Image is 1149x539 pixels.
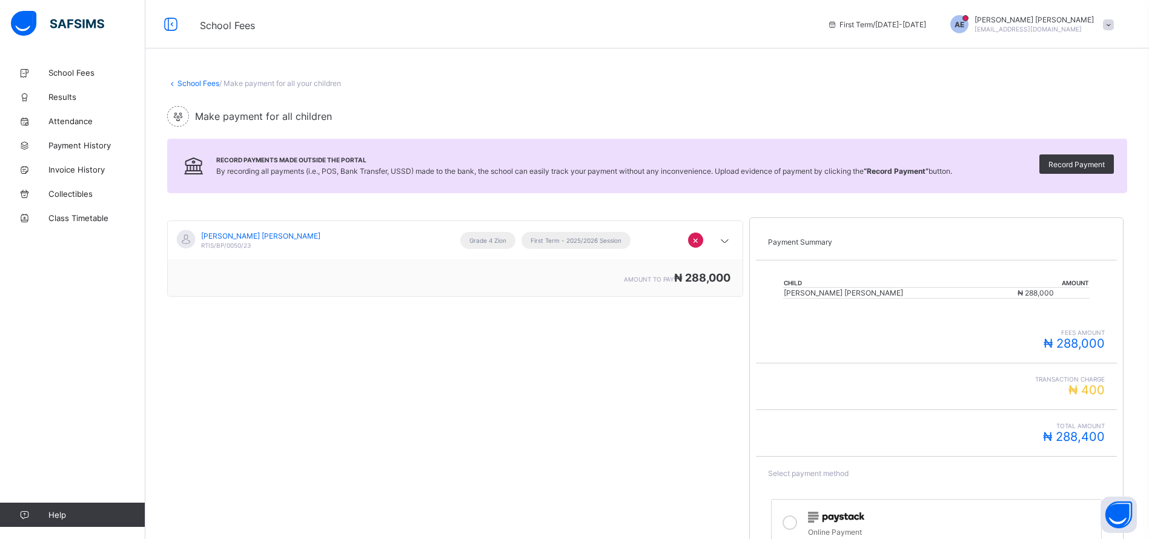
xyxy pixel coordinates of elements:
span: [EMAIL_ADDRESS][DOMAIN_NAME] [975,25,1082,33]
span: Help [48,510,145,520]
span: ₦ 288,000 [1044,336,1105,351]
span: Payment History [48,141,145,150]
span: ₦ 400 [1068,383,1105,397]
span: School Fees [200,19,255,31]
span: session/term information [827,20,926,29]
span: RTIS/BP/0050/23 [201,242,251,249]
span: Record Payment [1048,160,1105,169]
th: Child [783,279,1017,288]
span: ₦ 288,000 [674,271,730,284]
span: Results [48,92,145,102]
span: AE [955,20,964,29]
span: Invoice History [48,165,145,174]
th: Amount [1017,279,1090,288]
span: Record Payments Made Outside the Portal [216,156,952,164]
span: Collectibles [48,189,145,199]
span: ₦ 288,400 [1043,429,1105,444]
span: Class Timetable [48,213,145,223]
p: Payment Summary [768,237,1105,246]
span: Transaction charge [768,375,1105,383]
span: [PERSON_NAME] [PERSON_NAME] [975,15,1094,24]
a: School Fees [177,79,219,88]
span: ₦ 288,000 [1018,288,1054,297]
span: / Make payment for all your children [219,79,341,88]
span: Make payment for all children [195,110,332,122]
span: [PERSON_NAME] [PERSON_NAME] [201,231,320,240]
span: fees amount [768,329,1105,336]
div: Online Payment [808,524,1095,537]
span: Total Amount [768,422,1105,429]
div: AngelaDr Emenalo [938,15,1120,33]
span: Grade 4 Zion [469,237,506,244]
span: School Fees [48,68,145,78]
span: amount to pay [624,276,674,283]
div: [object Object] [167,220,743,297]
td: [PERSON_NAME] [PERSON_NAME] [783,288,1017,299]
span: Attendance [48,116,145,126]
img: paystack.0b99254114f7d5403c0525f3550acd03.svg [808,512,864,523]
span: Select payment method [768,469,849,478]
b: “Record Payment” [864,167,929,176]
i: arrow [717,235,732,247]
span: By recording all payments (i.e., POS, Bank Transfer, USSD) made to the bank, the school can easil... [216,167,952,176]
img: safsims [11,11,104,36]
span: × [692,234,699,246]
span: First Term - 2025/2026 Session [531,237,621,244]
button: Open asap [1101,497,1137,533]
